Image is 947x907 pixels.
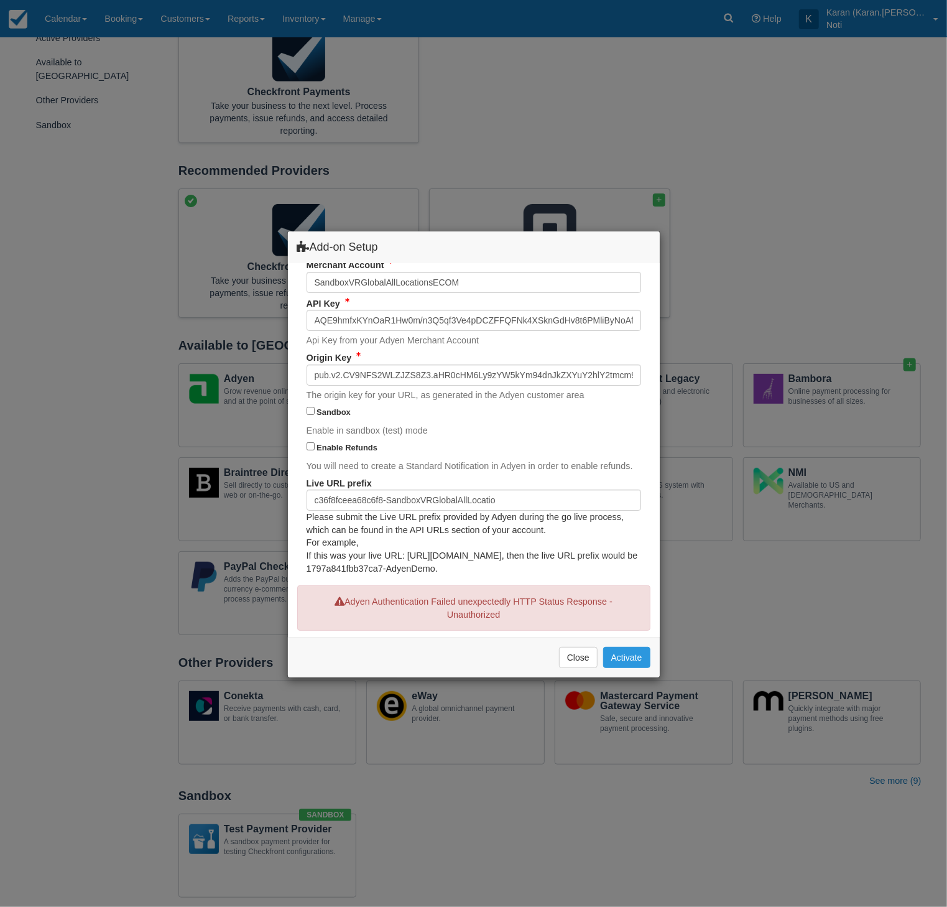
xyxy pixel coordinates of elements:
button: Activate [603,647,650,668]
p: Api Key from your Adyen Merchant Account [307,334,479,347]
strong: Enable Refunds [316,443,377,452]
button: Close [559,647,598,668]
p: Adyen Authentication Failed unexpectedly HTTP Status Response - Unauthorized [297,585,650,631]
p: Enable in sandbox (test) mode [307,424,428,437]
p: You will need to create a Standard Notification in Adyen in order to enable refunds. [307,460,633,473]
p: Please submit the Live URL prefix provided by Adyen during the go live process, which can be foun... [307,511,641,575]
p: The origin key for your URL, as generated in the Adyen customer area [307,389,584,402]
label: Origin Key [307,347,352,365]
label: Live URL prefix [307,473,372,490]
h4: Add-on Setup [297,241,650,254]
input: Enable Refunds [307,442,315,450]
label: API Key [307,293,340,310]
strong: Sandbox [316,407,351,417]
input: Sandbox [307,407,315,415]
